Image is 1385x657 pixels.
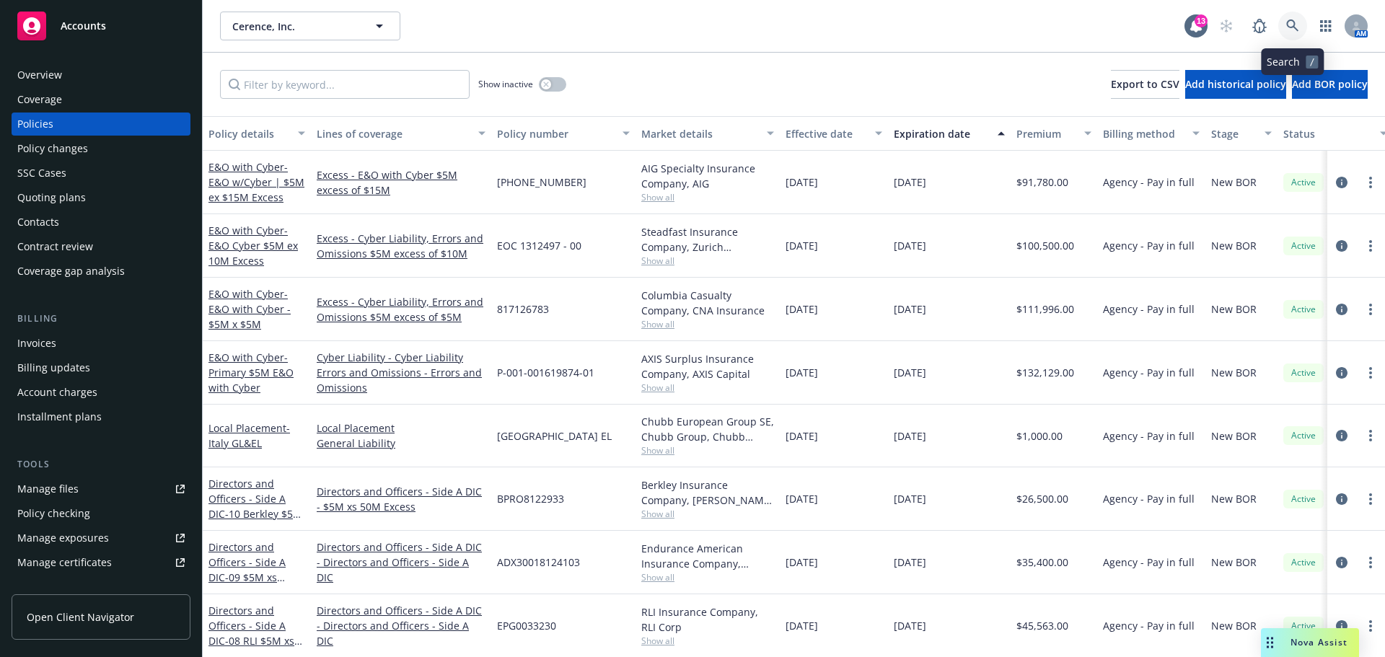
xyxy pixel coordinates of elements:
[1289,239,1318,252] span: Active
[1333,174,1350,191] a: circleInformation
[1211,175,1257,190] span: New BOR
[641,191,774,203] span: Show all
[780,116,888,151] button: Effective date
[641,288,774,318] div: Columbia Casualty Company, CNA Insurance
[17,551,112,574] div: Manage certificates
[17,88,62,111] div: Coverage
[208,540,286,599] a: Directors and Officers - Side A DIC
[12,6,190,46] a: Accounts
[786,301,818,317] span: [DATE]
[1261,628,1279,657] div: Drag to move
[1016,175,1068,190] span: $91,780.00
[1333,301,1350,318] a: circleInformation
[786,365,818,380] span: [DATE]
[1016,618,1068,633] span: $45,563.00
[641,508,774,520] span: Show all
[894,301,926,317] span: [DATE]
[1291,636,1347,648] span: Nova Assist
[1103,175,1195,190] span: Agency - Pay in full
[786,428,818,444] span: [DATE]
[1211,301,1257,317] span: New BOR
[641,351,774,382] div: AXIS Surplus Insurance Company, AXIS Capital
[1362,301,1379,318] a: more
[641,604,774,635] div: RLI Insurance Company, RLI Corp
[12,457,190,472] div: Tools
[1103,301,1195,317] span: Agency - Pay in full
[12,162,190,185] a: SSC Cases
[17,211,59,234] div: Contacts
[641,255,774,267] span: Show all
[641,571,774,583] span: Show all
[1362,554,1379,571] a: more
[17,137,88,160] div: Policy changes
[17,477,79,501] div: Manage files
[894,238,926,253] span: [DATE]
[17,356,90,379] div: Billing updates
[1103,428,1195,444] span: Agency - Pay in full
[1212,12,1241,40] a: Start snowing
[317,603,485,648] a: Directors and Officers - Side A DIC - Directors and Officers - Side A DIC
[208,160,304,204] a: E&O with Cyber
[1278,12,1307,40] a: Search
[220,70,470,99] input: Filter by keyword...
[1211,126,1256,141] div: Stage
[1211,555,1257,570] span: New BOR
[17,162,66,185] div: SSC Cases
[12,332,190,355] a: Invoices
[894,126,989,141] div: Expiration date
[641,224,774,255] div: Steadfast Insurance Company, Zurich Insurance Group
[208,126,289,141] div: Policy details
[232,19,357,34] span: Cerence, Inc.
[208,477,302,536] a: Directors and Officers - Side A DIC
[317,126,470,141] div: Lines of coverage
[17,113,53,136] div: Policies
[491,116,636,151] button: Policy number
[497,428,612,444] span: [GEOGRAPHIC_DATA] EL
[888,116,1011,151] button: Expiration date
[894,618,926,633] span: [DATE]
[317,167,485,198] a: Excess - E&O with Cyber $5M excess of $15M
[1333,617,1350,635] a: circleInformation
[12,405,190,428] a: Installment plans
[786,238,818,253] span: [DATE]
[1362,427,1379,444] a: more
[1333,237,1350,255] a: circleInformation
[12,137,190,160] a: Policy changes
[317,365,485,395] a: Errors and Omissions - Errors and Omissions
[1195,14,1208,27] div: 13
[317,436,485,451] a: General Liability
[17,235,93,258] div: Contract review
[12,551,190,574] a: Manage certificates
[1333,364,1350,382] a: circleInformation
[12,477,190,501] a: Manage files
[17,63,62,87] div: Overview
[317,231,485,261] a: Excess - Cyber Liability, Errors and Omissions $5M excess of $10M
[497,301,549,317] span: 817126783
[786,491,818,506] span: [DATE]
[1103,126,1184,141] div: Billing method
[12,312,190,326] div: Billing
[17,332,56,355] div: Invoices
[1011,116,1097,151] button: Premium
[497,238,581,253] span: EOC 1312497 - 00
[786,555,818,570] span: [DATE]
[641,444,774,457] span: Show all
[641,477,774,508] div: Berkley Insurance Company, [PERSON_NAME] Corporation
[1362,490,1379,508] a: more
[1261,628,1359,657] button: Nova Assist
[1362,237,1379,255] a: more
[17,576,90,599] div: Manage claims
[208,287,291,331] a: E&O with Cyber
[317,539,485,585] a: Directors and Officers - Side A DIC - Directors and Officers - Side A DIC
[1289,556,1318,569] span: Active
[1016,301,1074,317] span: $111,996.00
[17,405,102,428] div: Installment plans
[1185,77,1286,91] span: Add historical policy
[12,356,190,379] a: Billing updates
[894,428,926,444] span: [DATE]
[478,78,533,90] span: Show inactive
[311,116,491,151] button: Lines of coverage
[12,526,190,550] a: Manage exposures
[317,294,485,325] a: Excess - Cyber Liability, Errors and Omissions $5M excess of $5M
